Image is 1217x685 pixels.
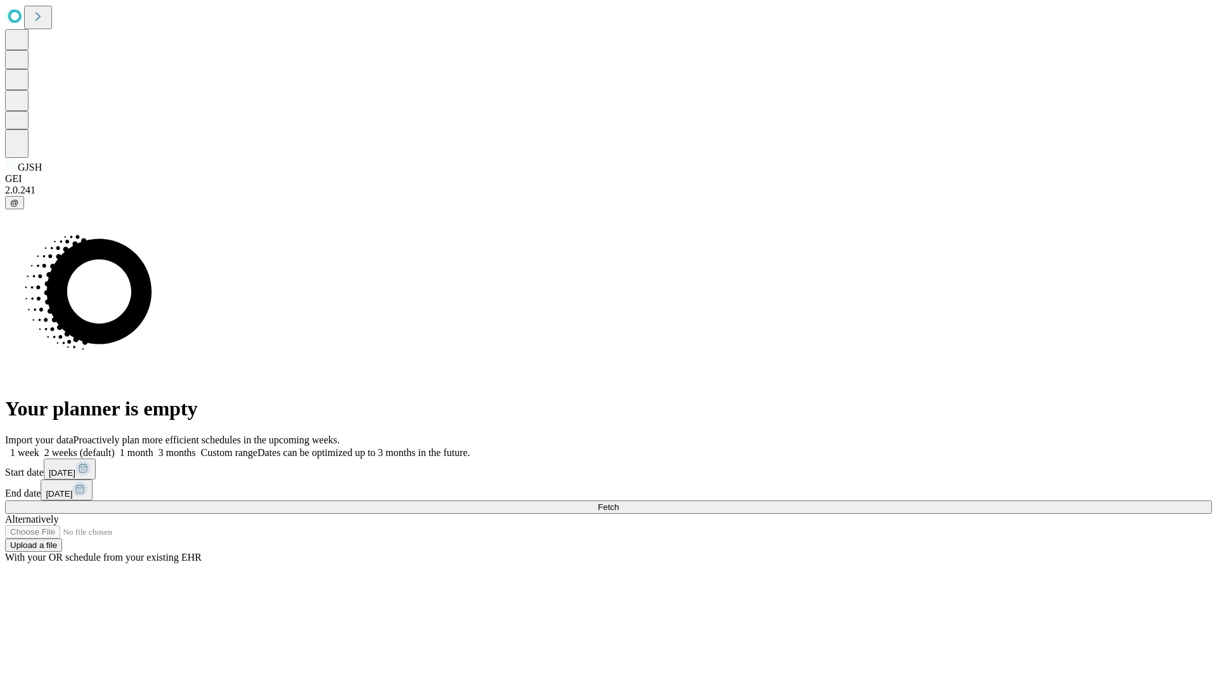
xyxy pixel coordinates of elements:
div: Start date [5,459,1212,480]
h1: Your planner is empty [5,397,1212,421]
span: [DATE] [49,468,75,478]
button: Fetch [5,500,1212,514]
span: @ [10,198,19,207]
button: [DATE] [44,459,96,480]
span: 2 weeks (default) [44,447,115,458]
span: 3 months [158,447,196,458]
span: Dates can be optimized up to 3 months in the future. [257,447,470,458]
span: Alternatively [5,514,58,525]
span: GJSH [18,162,42,173]
div: GEI [5,173,1212,185]
button: @ [5,196,24,209]
button: Upload a file [5,538,62,552]
span: 1 month [120,447,153,458]
span: Import your data [5,434,74,445]
span: Proactively plan more efficient schedules in the upcoming weeks. [74,434,340,445]
div: 2.0.241 [5,185,1212,196]
span: 1 week [10,447,39,458]
span: With your OR schedule from your existing EHR [5,552,202,563]
button: [DATE] [41,480,93,500]
div: End date [5,480,1212,500]
span: [DATE] [46,489,72,499]
span: Custom range [201,447,257,458]
span: Fetch [598,502,619,512]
